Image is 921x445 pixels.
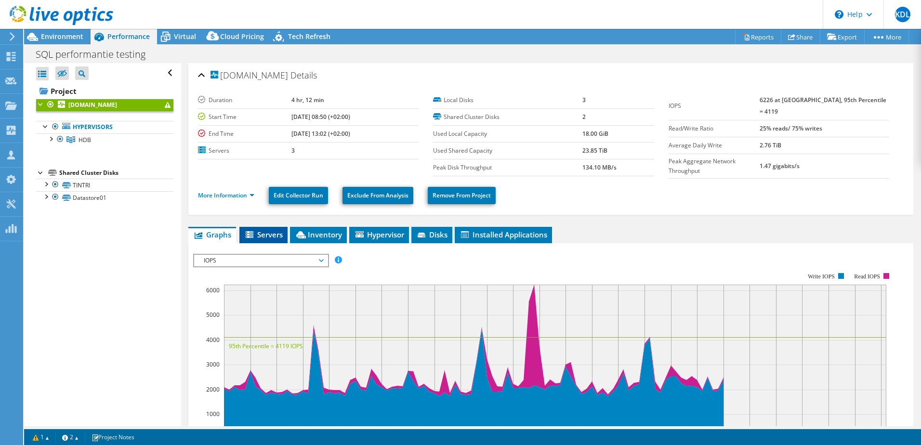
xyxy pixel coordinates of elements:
text: Write IOPS [808,273,835,280]
label: Shared Cluster Disks [433,112,582,122]
svg: \n [835,10,843,19]
span: KDL [895,7,910,22]
span: Environment [41,32,83,41]
label: Peak Aggregate Network Throughput [669,157,760,176]
a: Project Notes [85,431,141,443]
b: 1.47 gigabits/s [760,162,800,170]
label: IOPS [669,101,760,111]
span: Performance [107,32,150,41]
label: Read/Write Ratio [669,124,760,133]
label: Used Shared Capacity [433,146,582,156]
a: Project [36,83,173,99]
b: 18.00 GiB [582,130,608,138]
span: Tech Refresh [288,32,330,41]
b: 3 [291,146,295,155]
span: HDB [79,136,91,144]
a: More [864,29,909,44]
b: [DATE] 08:50 (+02:00) [291,113,350,121]
span: Disks [416,230,447,239]
a: TINTRI [36,179,173,191]
a: Reports [735,29,781,44]
b: 2 [582,113,586,121]
span: IOPS [199,255,323,266]
a: Datastore01 [36,191,173,204]
a: Exclude From Analysis [342,187,413,204]
a: More Information [198,191,254,199]
span: Servers [244,230,283,239]
label: End Time [198,129,292,139]
text: 5000 [206,311,220,319]
span: [DOMAIN_NAME] [211,71,288,80]
label: Start Time [198,112,292,122]
span: Cloud Pricing [220,32,264,41]
label: Local Disks [433,95,582,105]
span: Hypervisor [354,230,404,239]
b: [DATE] 13:02 (+02:00) [291,130,350,138]
label: Average Daily Write [669,141,760,150]
span: Inventory [295,230,342,239]
b: 134.10 MB/s [582,163,617,171]
b: 25% reads/ 75% writes [760,124,822,132]
text: 3000 [206,360,220,368]
b: 4 hr, 12 min [291,96,324,104]
label: Used Local Capacity [433,129,582,139]
b: 6226 at [GEOGRAPHIC_DATA], 95th Percentile = 4119 [760,96,886,116]
h1: SQL performantie testing [31,49,160,60]
label: Duration [198,95,292,105]
span: Details [290,69,317,81]
text: 1000 [206,410,220,418]
b: 2.76 TiB [760,141,781,149]
a: HDB [36,133,173,146]
span: Installed Applications [460,230,547,239]
b: 3 [582,96,586,104]
a: Hypervisors [36,121,173,133]
label: Servers [198,146,292,156]
a: [DOMAIN_NAME] [36,99,173,111]
b: [DOMAIN_NAME] [68,101,117,109]
b: 23.85 TiB [582,146,607,155]
span: Graphs [193,230,231,239]
text: Read IOPS [854,273,880,280]
a: Share [781,29,820,44]
text: 6000 [206,286,220,294]
text: 95th Percentile = 4119 IOPS [229,342,303,350]
a: 1 [26,431,56,443]
a: Remove From Project [428,187,496,204]
text: 4000 [206,336,220,344]
div: Shared Cluster Disks [59,167,173,179]
span: Virtual [174,32,196,41]
a: 2 [55,431,85,443]
a: Edit Collector Run [269,187,328,204]
a: Export [820,29,865,44]
label: Peak Disk Throughput [433,163,582,172]
text: 2000 [206,385,220,393]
